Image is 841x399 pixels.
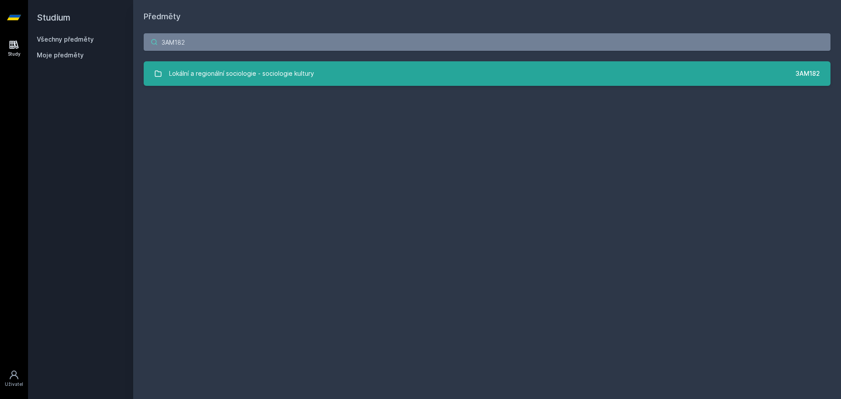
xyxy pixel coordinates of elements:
[5,381,23,388] div: Uživatel
[144,33,830,51] input: Název nebo ident předmětu…
[169,65,314,82] div: Lokální a regionální sociologie - sociologie kultury
[8,51,21,57] div: Study
[37,35,94,43] a: Všechny předměty
[37,51,84,60] span: Moje předměty
[144,61,830,86] a: Lokální a regionální sociologie - sociologie kultury 3AM182
[144,11,830,23] h1: Předměty
[795,69,820,78] div: 3AM182
[2,365,26,392] a: Uživatel
[2,35,26,62] a: Study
